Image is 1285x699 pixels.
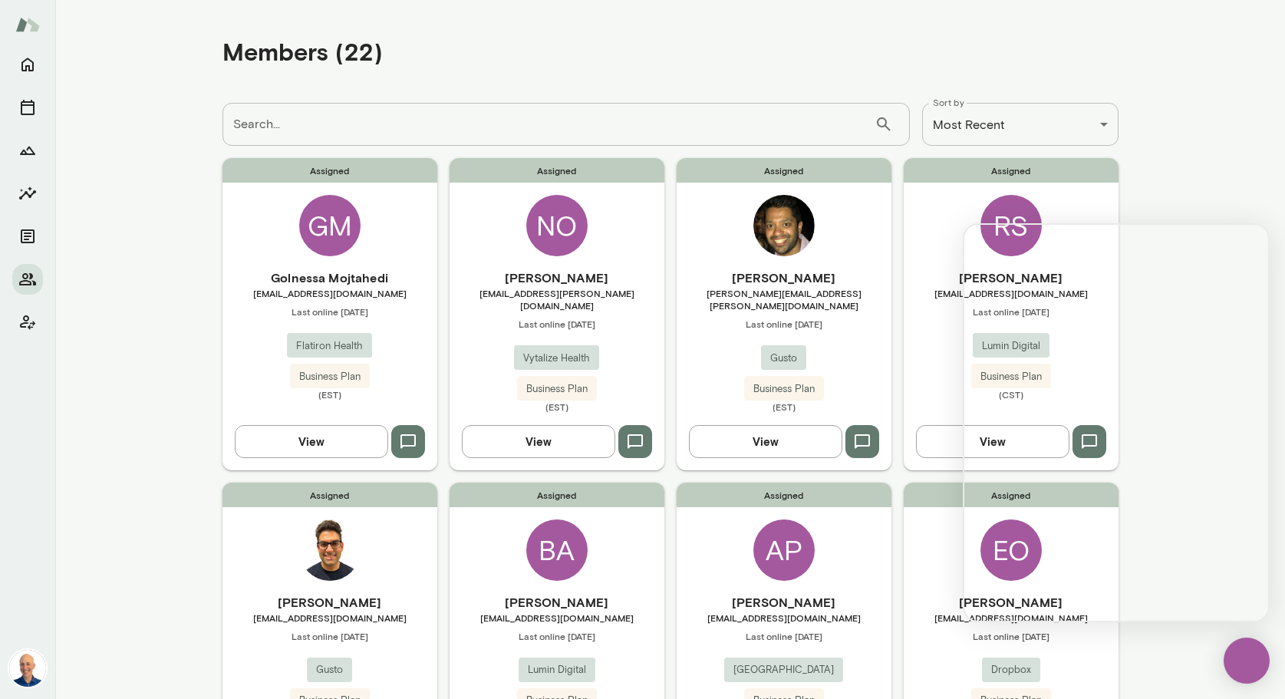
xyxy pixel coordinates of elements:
[450,158,664,183] span: Assigned
[677,593,891,612] h6: [PERSON_NAME]
[222,305,437,318] span: Last online [DATE]
[677,401,891,413] span: (EST)
[904,269,1119,287] h6: [PERSON_NAME]
[753,195,815,256] img: Keith Barrett
[904,158,1119,183] span: Assigned
[450,483,664,507] span: Assigned
[689,425,842,457] button: View
[462,425,615,457] button: View
[222,158,437,183] span: Assigned
[677,158,891,183] span: Assigned
[450,318,664,330] span: Last online [DATE]
[980,195,1042,256] div: RS
[904,388,1119,401] span: (CST)
[222,269,437,287] h6: Golnessa Mojtahedi
[222,593,437,612] h6: [PERSON_NAME]
[15,10,40,39] img: Mento
[922,103,1119,146] div: Most Recent
[450,612,664,624] span: [EMAIL_ADDRESS][DOMAIN_NAME]
[677,287,891,312] span: [PERSON_NAME][EMAIL_ADDRESS][PERSON_NAME][DOMAIN_NAME]
[677,483,891,507] span: Assigned
[526,195,588,256] div: NO
[307,662,352,678] span: Gusto
[12,135,43,166] button: Growth Plan
[724,662,843,678] span: [GEOGRAPHIC_DATA]
[677,318,891,330] span: Last online [DATE]
[12,92,43,123] button: Sessions
[222,630,437,642] span: Last online [DATE]
[450,287,664,312] span: [EMAIL_ADDRESS][PERSON_NAME][DOMAIN_NAME]
[12,264,43,295] button: Members
[904,593,1119,612] h6: [PERSON_NAME]
[916,425,1069,457] button: View
[222,483,437,507] span: Assigned
[904,630,1119,642] span: Last online [DATE]
[299,195,361,256] div: GM
[677,630,891,642] span: Last online [DATE]
[450,630,664,642] span: Last online [DATE]
[235,425,388,457] button: View
[517,381,597,397] span: Business Plan
[526,519,588,581] div: BA
[290,369,370,384] span: Business Plan
[222,37,383,66] h4: Members (22)
[450,269,664,287] h6: [PERSON_NAME]
[677,612,891,624] span: [EMAIL_ADDRESS][DOMAIN_NAME]
[287,338,372,354] span: Flatiron Health
[904,483,1119,507] span: Assigned
[933,96,964,109] label: Sort by
[753,519,815,581] div: AP
[904,305,1119,318] span: Last online [DATE]
[9,650,46,687] img: Mark Lazen
[450,593,664,612] h6: [PERSON_NAME]
[12,221,43,252] button: Documents
[514,351,599,366] span: Vytalize Health
[299,519,361,581] img: Aman Bhatia
[904,287,1119,299] span: [EMAIL_ADDRESS][DOMAIN_NAME]
[12,307,43,338] button: Client app
[450,401,664,413] span: (EST)
[904,612,1119,624] span: [EMAIL_ADDRESS][DOMAIN_NAME]
[12,49,43,80] button: Home
[677,269,891,287] h6: [PERSON_NAME]
[761,351,806,366] span: Gusto
[519,662,595,678] span: Lumin Digital
[222,287,437,299] span: [EMAIL_ADDRESS][DOMAIN_NAME]
[982,662,1040,678] span: Dropbox
[222,612,437,624] span: [EMAIL_ADDRESS][DOMAIN_NAME]
[744,381,824,397] span: Business Plan
[222,388,437,401] span: (EST)
[12,178,43,209] button: Insights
